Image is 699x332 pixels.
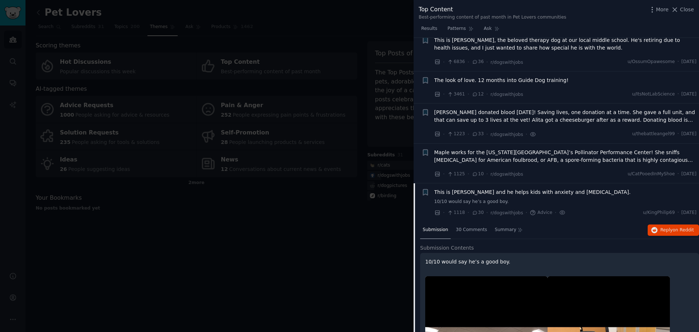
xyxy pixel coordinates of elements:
span: 1223 [447,131,465,137]
a: Patterns [445,23,476,38]
div: Best-performing content of past month in Pet Lovers communities [419,14,566,21]
span: · [443,170,445,178]
a: The look of love. 12 months into Guide Dog training! [434,77,569,84]
button: More [648,6,669,13]
span: Submission Contents [420,244,474,252]
span: · [486,209,488,216]
span: · [467,209,469,216]
span: r/dogswithjobs [490,132,523,137]
a: Maple works for the [US_STATE][GEOGRAPHIC_DATA]’s Pollinator Performance Center! She sniffs [MEDI... [434,149,697,164]
span: u/thebattleangel99 [632,131,675,137]
span: Results [421,26,437,32]
span: Submission [423,227,448,233]
span: 1118 [447,210,465,216]
span: · [467,130,469,138]
span: r/dogswithjobs [490,210,523,215]
span: 3461 [447,91,465,98]
span: · [443,58,445,66]
a: This is [PERSON_NAME] and he helps kids with anxiety and [MEDICAL_DATA]. [434,188,631,196]
span: 33 [472,131,484,137]
a: This is [PERSON_NAME], the beloved therapy dog at our local middle school. He's retiring due to h... [434,36,697,52]
span: · [443,209,445,216]
span: u/OssumOpawesome [628,59,675,65]
span: u/KingPhilip69 [643,210,675,216]
span: · [486,58,488,66]
span: Reply [660,227,694,234]
span: · [443,130,445,138]
span: · [486,90,488,98]
span: Ask [484,26,492,32]
span: 30 [472,210,484,216]
span: [DATE] [682,59,696,65]
a: Results [419,23,440,38]
span: [DATE] [682,131,696,137]
span: [DATE] [682,210,696,216]
a: 10/10 would say he’s a good boy. [434,199,697,205]
span: Patterns [447,26,466,32]
div: Top Content [419,5,566,14]
span: 10 [472,171,484,177]
span: · [486,130,488,138]
span: More [656,6,669,13]
span: r/dogswithjobs [490,60,523,65]
span: · [678,210,679,216]
span: r/dogswithjobs [490,92,523,97]
span: · [467,90,469,98]
span: u/CatPooedInMyShoe [628,171,675,177]
span: · [467,170,469,178]
span: · [526,209,527,216]
button: Close [671,6,694,13]
span: · [678,171,679,177]
span: · [678,91,679,98]
span: · [526,130,527,138]
span: 1125 [447,171,465,177]
span: 12 [472,91,484,98]
span: · [555,209,556,216]
span: · [443,90,445,98]
span: 36 [472,59,484,65]
span: [DATE] [682,171,696,177]
span: 30 Comments [456,227,487,233]
span: · [486,170,488,178]
span: · [678,131,679,137]
span: on Reddit [673,227,694,233]
span: [DATE] [682,91,696,98]
a: Ask [481,23,502,38]
a: [PERSON_NAME] donated blood [DATE]! Saving lives, one donation at a time. She gave a full unit, a... [434,109,697,124]
span: Summary [495,227,516,233]
span: r/dogswithjobs [490,172,523,177]
span: 6836 [447,59,465,65]
span: Close [680,6,694,13]
button: Replyon Reddit [648,224,699,236]
span: Advice [530,210,552,216]
span: · [678,59,679,65]
span: · [467,58,469,66]
span: u/ItsNotLabScience [632,91,675,98]
p: 10/10 would say he’s a good boy. [425,258,694,266]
